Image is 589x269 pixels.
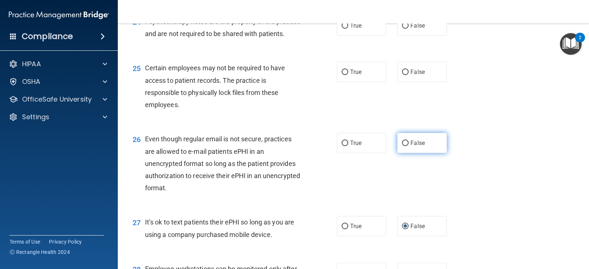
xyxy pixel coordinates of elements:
iframe: Drift Widget Chat Controller [552,222,580,249]
a: HIPAA [9,60,107,68]
a: Privacy Policy [49,238,82,245]
span: False [410,223,425,230]
input: True [342,141,348,146]
span: 25 [133,64,141,73]
span: True [350,22,361,29]
div: 2 [579,38,581,47]
a: Settings [9,113,107,121]
a: OfficeSafe University [9,95,107,104]
input: False [402,141,409,146]
button: Open Resource Center, 2 new notifications [560,33,582,55]
span: True [350,68,361,75]
p: OSHA [22,77,40,86]
p: OfficeSafe University [22,95,92,104]
input: False [402,23,409,29]
span: False [410,139,425,146]
span: True [350,139,361,146]
span: 26 [133,135,141,144]
span: False [410,68,425,75]
input: True [342,23,348,29]
input: True [342,70,348,75]
input: True [342,224,348,229]
img: PMB logo [9,8,109,22]
span: It’s ok to text patients their ePHI so long as you are using a company purchased mobile device. [145,218,294,238]
a: Terms of Use [10,238,40,245]
span: True [350,223,361,230]
p: HIPAA [22,60,41,68]
span: Certain employees may not be required to have access to patient records. The practice is responsi... [145,64,285,109]
a: OSHA [9,77,107,86]
span: Even though regular email is not secure, practices are allowed to e-mail patients ePHI in an unen... [145,135,300,192]
input: False [402,70,409,75]
h4: Compliance [22,31,73,42]
p: Settings [22,113,49,121]
span: 27 [133,218,141,227]
span: Ⓒ Rectangle Health 2024 [10,248,70,256]
span: 24 [133,18,141,26]
input: False [402,224,409,229]
span: False [410,22,425,29]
